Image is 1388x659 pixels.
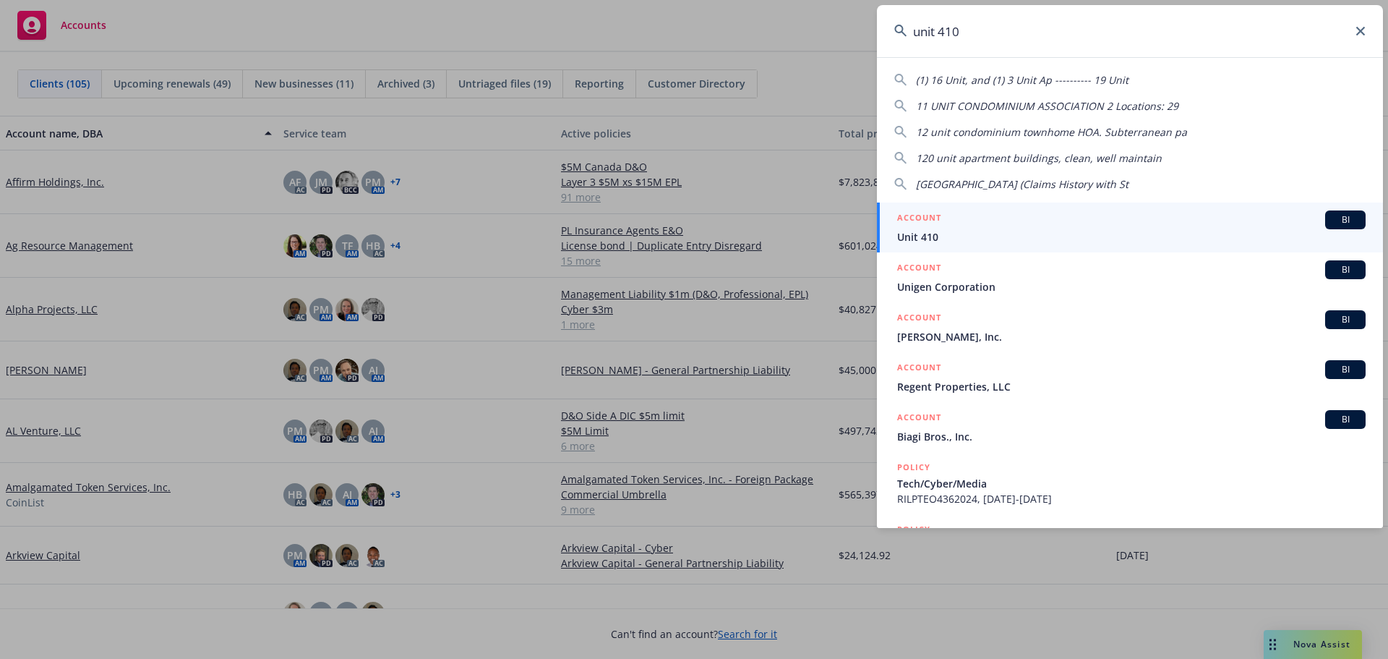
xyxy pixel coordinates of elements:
a: ACCOUNTBIUnigen Corporation [877,252,1383,302]
h5: POLICY [897,460,930,475]
input: Search... [877,5,1383,57]
span: Tech/Cyber/Media [897,476,1366,491]
h5: ACCOUNT [897,260,941,278]
a: POLICYTech/Cyber/MediaRILPTEO4362024, [DATE]-[DATE] [877,452,1383,514]
span: BI [1331,413,1360,426]
h5: ACCOUNT [897,410,941,428]
a: POLICY [877,514,1383,577]
span: BI [1331,213,1360,226]
span: Regent Properties, LLC [897,379,1366,394]
span: BI [1331,313,1360,326]
span: [GEOGRAPHIC_DATA] (Claims History with St [916,177,1128,191]
span: RILPTEO4362024, [DATE]-[DATE] [897,491,1366,506]
span: [PERSON_NAME], Inc. [897,329,1366,344]
h5: ACCOUNT [897,211,941,228]
span: BI [1331,263,1360,276]
span: 120 unit apartment buildings, clean, well maintain [916,151,1162,165]
h5: ACCOUNT [897,360,941,378]
span: (1) 16 Unit, and (1) 3 Unit Ap ---------- 19 Unit [916,73,1128,87]
span: Biagi Bros., Inc. [897,429,1366,444]
a: ACCOUNTBIUnit 410 [877,203,1383,252]
span: 11 UNIT CONDOMINIUM ASSOCIATION 2 Locations: 29 [916,99,1178,113]
h5: POLICY [897,522,930,537]
span: Unigen Corporation [897,279,1366,294]
h5: ACCOUNT [897,310,941,328]
span: Unit 410 [897,229,1366,245]
a: ACCOUNTBIBiagi Bros., Inc. [877,402,1383,452]
span: BI [1331,363,1360,376]
a: ACCOUNTBI[PERSON_NAME], Inc. [877,302,1383,352]
a: ACCOUNTBIRegent Properties, LLC [877,352,1383,402]
span: 12 unit condominium townhome HOA. Subterranean pa [916,125,1187,139]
